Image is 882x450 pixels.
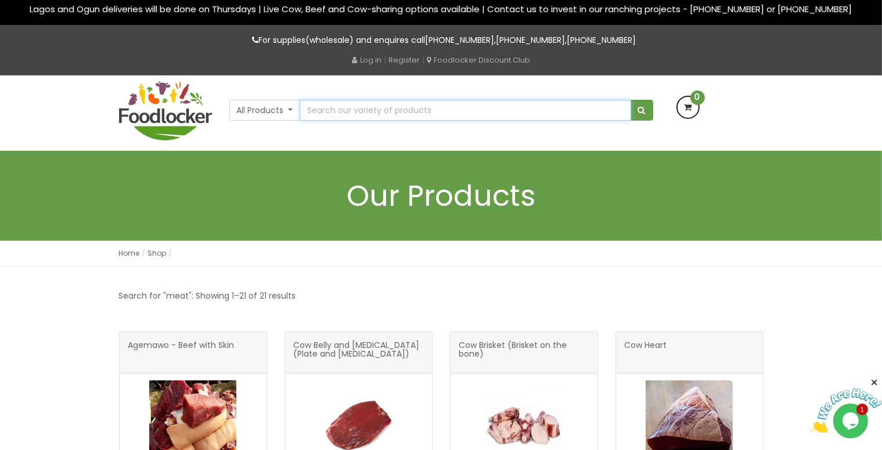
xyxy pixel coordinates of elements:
span: 0 [690,90,705,105]
a: Log in [352,55,381,66]
img: FoodLocker [119,81,212,140]
span: Agemawo - Beef with Skin [128,341,235,364]
span: | [422,54,424,66]
input: Search our variety of products [300,100,631,121]
h1: Our Products [119,180,764,212]
span: Lagos and Ogun deliveries will be done on Thursdays | Live Cow, Beef and Cow-sharing options avai... [30,3,852,15]
a: [PHONE_NUMBER] [425,34,494,46]
iframe: chat widget [810,378,882,433]
span: Cow Brisket (Brisket on the bone) [459,341,589,364]
span: Cow Heart [625,341,667,364]
p: For supplies(wholesale) and enquires call , , [119,34,764,47]
p: Search for "meat": Showing 1–21 of 21 results [119,289,296,303]
a: Shop [148,248,167,258]
a: Foodlocker Discount Club [427,55,530,66]
a: Register [388,55,420,66]
span: | [384,54,386,66]
a: [PHONE_NUMBER] [496,34,565,46]
button: All Products [229,100,301,121]
a: [PHONE_NUMBER] [567,34,636,46]
span: Cow Belly and [MEDICAL_DATA] (Plate and [MEDICAL_DATA]) [294,341,423,364]
a: Home [119,248,140,258]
